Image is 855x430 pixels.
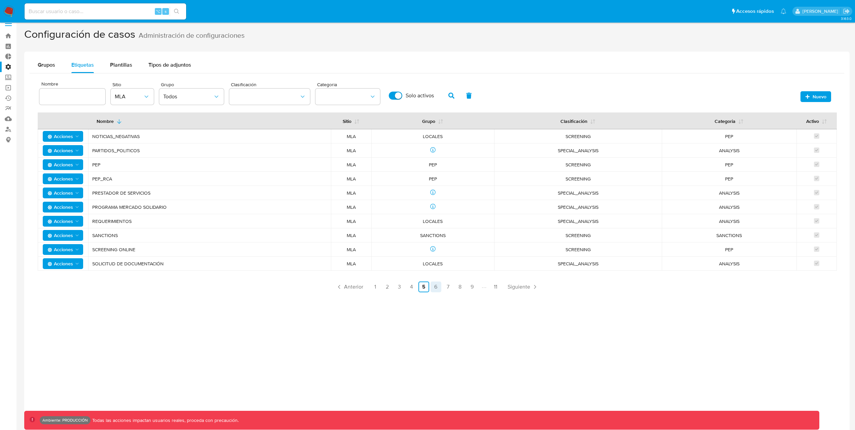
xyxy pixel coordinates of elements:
button: search-icon [170,7,183,16]
p: Ambiente: PRODUCCIÓN [42,419,88,422]
p: leidy.martinez@mercadolibre.com.co [802,8,841,14]
span: 3.163.0 [841,16,852,21]
a: Notificaciones [781,8,786,14]
a: Salir [843,8,850,15]
p: Todas las acciones impactan usuarios reales, proceda con precaución. [91,417,239,424]
span: Accesos rápidos [736,8,774,15]
input: Buscar usuario o caso... [25,7,186,16]
span: s [165,8,167,14]
span: ⌥ [156,8,161,14]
